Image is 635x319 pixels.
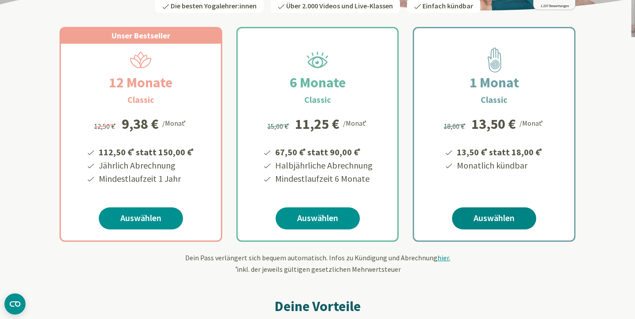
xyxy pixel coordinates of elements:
[276,207,360,229] a: Auswählen
[60,296,575,317] h2: Deine Vorteile
[60,252,575,274] div: Dein Pass verlängert sich bequem automatisch. Infos zu Kündigung und Abrechnung
[234,265,401,274] span: inkl. der jeweils gültigen gesetzlichen Mehrwertsteuer
[122,117,159,131] div: 9,38 €
[481,93,508,106] h3: Classic
[162,117,187,128] div: /Monat
[97,144,195,159] li: 112,50 € statt 150,00 €
[88,72,194,93] h2: 12 Monate
[295,117,340,131] div: 11,25 €
[519,117,545,128] div: /Monat
[99,207,183,229] a: Auswählen
[304,93,331,106] h3: Classic
[274,172,373,185] li: Mindestlaufzeit 6 Monate
[97,159,195,172] li: Jährlich Abrechnung
[112,30,170,41] span: Unser Bestseller
[456,144,544,159] li: 13,50 € statt 18,00 €
[422,1,473,10] span: Einfach kündbar
[267,122,291,131] span: 15,00 €
[456,159,544,172] li: Monatlich kündbar
[4,293,26,315] button: CMP-Widget öffnen
[444,122,467,131] span: 18,00 €
[274,144,373,159] li: 67,50 € statt 90,00 €
[97,172,195,185] li: Mindestlaufzeit 1 Jahr
[171,1,257,10] span: Die besten Yogalehrer:innen
[274,159,373,172] li: Halbjährliche Abrechnung
[448,72,540,93] h2: 1 Monat
[437,253,450,262] span: hier.
[471,117,516,131] div: 13,50 €
[94,122,117,131] span: 12,50 €
[343,117,368,128] div: /Monat
[452,207,536,229] a: Auswählen
[269,72,367,93] h2: 6 Monate
[127,93,154,106] h3: Classic
[286,1,393,10] span: Über 2.000 Videos und Live-Klassen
